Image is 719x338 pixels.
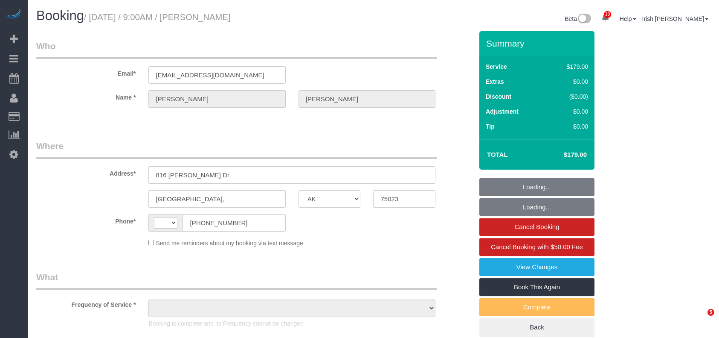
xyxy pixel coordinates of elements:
label: Tip [486,122,495,131]
label: Phone* [30,214,142,226]
p: Booking is complete and its Frequency cannot be changed [148,319,435,328]
iframe: Intercom live chat [690,309,710,329]
input: Phone* [183,214,285,232]
a: Back [479,318,594,336]
label: Address* [30,166,142,178]
label: Discount [486,92,511,101]
a: Book This Again [479,278,594,296]
span: 5 [707,309,714,316]
div: $0.00 [548,107,588,116]
strong: Total [487,151,508,158]
small: / [DATE] / 9:00AM / [PERSON_NAME] [84,12,230,22]
a: Beta [565,15,591,22]
input: Email* [148,66,285,84]
span: Send me reminders about my booking via text message [156,240,303,247]
label: Email* [30,66,142,78]
a: Cancel Booking with $50.00 Fee [479,238,594,256]
legend: Who [36,40,437,59]
div: $179.00 [548,62,588,71]
a: 30 [597,9,614,27]
input: Zip Code* [373,190,435,208]
div: ($0.00) [548,92,588,101]
span: 30 [604,11,611,18]
a: Irish [PERSON_NAME] [642,15,708,22]
a: Cancel Booking [479,218,594,236]
label: Extras [486,77,504,86]
legend: Where [36,140,437,159]
input: First Name* [148,90,285,108]
label: Frequency of Service * [30,297,142,309]
h4: $179.00 [538,151,587,159]
a: Help [620,15,636,22]
input: Last Name* [299,90,435,108]
span: Cancel Booking with $50.00 Fee [491,243,583,250]
span: Booking [36,8,84,23]
label: Service [486,62,507,71]
input: City* [148,190,285,208]
div: $0.00 [548,122,588,131]
img: New interface [577,14,591,25]
img: Automaid Logo [5,9,22,21]
legend: What [36,271,437,290]
div: $0.00 [548,77,588,86]
label: Name * [30,90,142,102]
a: View Changes [479,258,594,276]
label: Adjustment [486,107,519,116]
h3: Summary [486,38,590,48]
